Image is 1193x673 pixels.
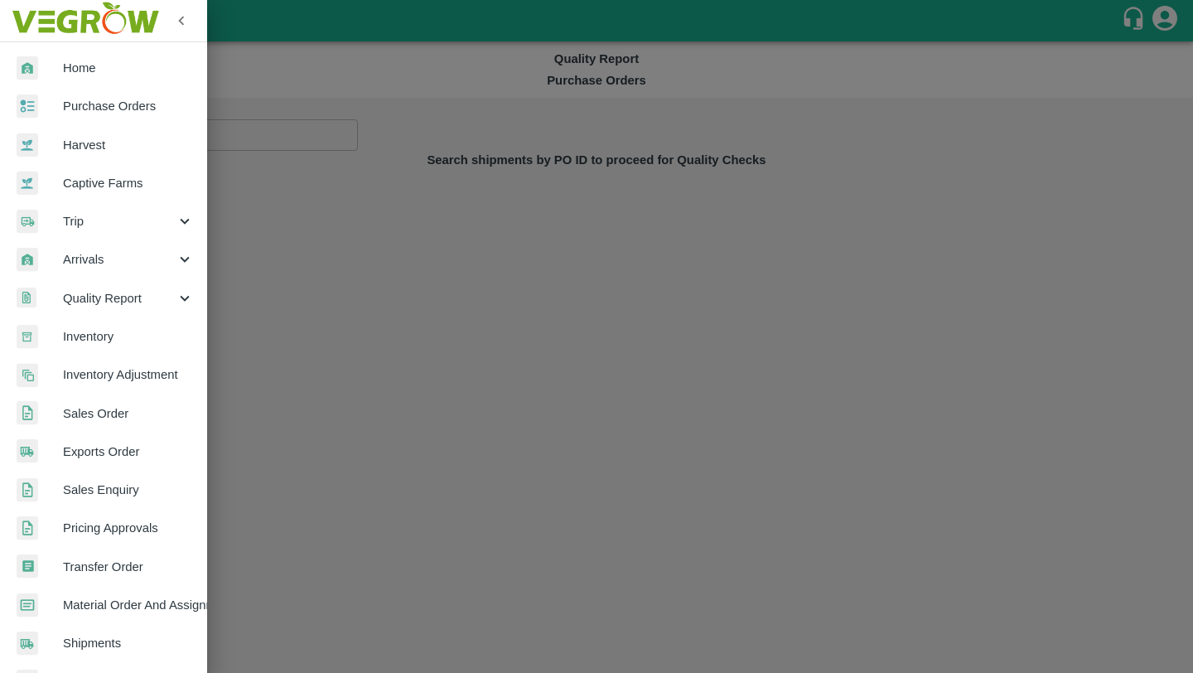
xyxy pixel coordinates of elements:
[17,171,38,196] img: harvest
[63,404,194,423] span: Sales Order
[17,363,38,387] img: inventory
[63,596,194,614] span: Material Order And Assignment
[17,593,38,617] img: centralMaterial
[17,439,38,463] img: shipments
[17,478,38,502] img: sales
[17,516,38,540] img: sales
[17,401,38,425] img: sales
[17,248,38,272] img: whArrival
[63,481,194,499] span: Sales Enquiry
[63,519,194,537] span: Pricing Approvals
[63,250,176,269] span: Arrivals
[63,97,194,115] span: Purchase Orders
[63,366,194,384] span: Inventory Adjustment
[63,59,194,77] span: Home
[17,632,38,656] img: shipments
[17,554,38,579] img: whTransfer
[17,56,38,80] img: whArrival
[17,133,38,157] img: harvest
[63,212,176,230] span: Trip
[17,210,38,234] img: delivery
[63,289,176,307] span: Quality Report
[17,94,38,119] img: reciept
[63,174,194,192] span: Captive Farms
[63,136,194,154] span: Harvest
[63,327,194,346] span: Inventory
[17,325,38,349] img: whInventory
[63,558,194,576] span: Transfer Order
[63,634,194,652] span: Shipments
[17,288,36,308] img: qualityReport
[63,443,194,461] span: Exports Order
